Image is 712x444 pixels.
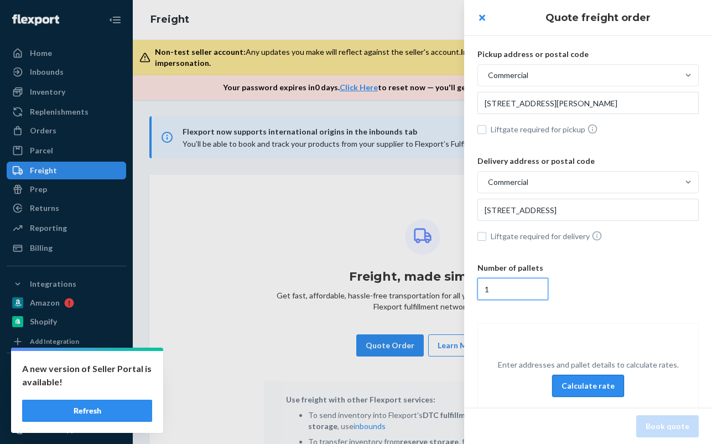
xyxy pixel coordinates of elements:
p: Number of pallets [477,262,699,273]
div: Commercial [488,177,528,188]
div: Commercial [488,70,528,81]
input: U.S. Address Only [477,92,699,114]
button: close [471,7,493,29]
input: U.S. Address Only [477,199,699,221]
button: Book quote [636,415,699,437]
p: Enter addresses and pallet details to calculate rates. [498,359,679,370]
span: Liftgate required for pickup [491,123,699,135]
input: Liftgate required for pickup [477,125,486,134]
p: Pickup address or postal code [477,49,699,60]
span: Liftgate required for delivery [491,230,699,242]
input: Liftgate required for delivery [477,232,486,241]
h1: Quote freight order [497,11,699,25]
button: Calculate rate [552,375,624,397]
p: Delivery address or postal code [477,156,699,167]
